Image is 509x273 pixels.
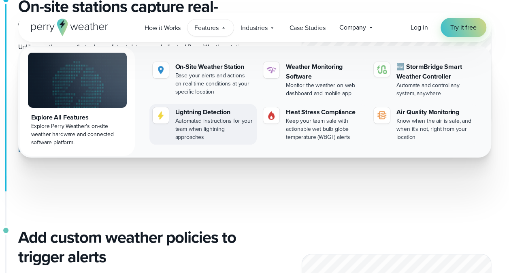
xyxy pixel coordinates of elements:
a: Explore All Features Explore Perry Weather's on-site weather hardware and connected software plat... [20,47,135,156]
h3: Add custom weather policies to trigger alerts [18,228,248,267]
a: Weather Monitoring Software Monitor the weather on web dashboard and mobile app [260,59,367,101]
div: Weather Monitoring Software [286,62,364,81]
p: Unlike weather apps that rely on distant data, your dedicated Perry Weather station monitors cond... [18,42,248,62]
span: Learn more about our weather stations [18,145,129,155]
div: 🆕 StormBridge Smart Weather Controller [396,62,475,81]
div: On-Site Weather Station [175,62,253,72]
img: software-icon.svg [266,65,276,75]
span: Features [194,23,219,33]
a: On-Site Weather Station Base your alerts and actions on real-time conditions at your specific loc... [149,59,257,99]
a: Air Quality Monitoring Know when the air is safe, and when it's not, right from your location [371,104,478,145]
a: Log in [411,23,428,32]
div: Know when the air is safe, and when it's not, right from your location [396,117,475,141]
a: Try it free [441,18,486,37]
img: stormbridge-icon-V6.svg [377,65,387,74]
span: Company [339,23,366,32]
div: Base your alerts and actions on real-time conditions at your specific location [175,72,253,96]
img: Location.svg [156,65,166,75]
div: Lightning Detection [175,107,253,117]
span: How it Works [145,23,181,33]
a: 🆕 StormBridge Smart Weather Controller Automate and control any system, anywhere [371,59,478,101]
img: lightning-icon.svg [156,111,166,120]
a: How it Works [138,19,187,36]
div: Automate and control any system, anywhere [396,81,475,98]
div: Explore Perry Weather's on-site weather hardware and connected software platform. [31,122,124,147]
div: Heat Stress Compliance [286,107,364,117]
a: Learn more about our weather stations [18,145,142,155]
img: aqi-icon.svg [377,111,387,120]
div: Monitor the weather on web dashboard and mobile app [286,81,364,98]
span: Industries [241,23,268,33]
a: Heat Stress Compliance Keep your team safe with actionable wet bulb globe temperature (WBGT) alerts [260,104,367,145]
span: Try it free [450,23,476,32]
img: Gas.svg [266,111,276,120]
div: Explore All Features [31,113,124,122]
a: Lightning Detection Automated instructions for your team when lightning approaches [149,104,257,145]
div: Automated instructions for your team when lightning approaches [175,117,253,141]
div: Air Quality Monitoring [396,107,475,117]
a: Case Studies [282,19,332,36]
div: Keep your team safe with actionable wet bulb globe temperature (WBGT) alerts [286,117,364,141]
span: Case Studies [289,23,325,33]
